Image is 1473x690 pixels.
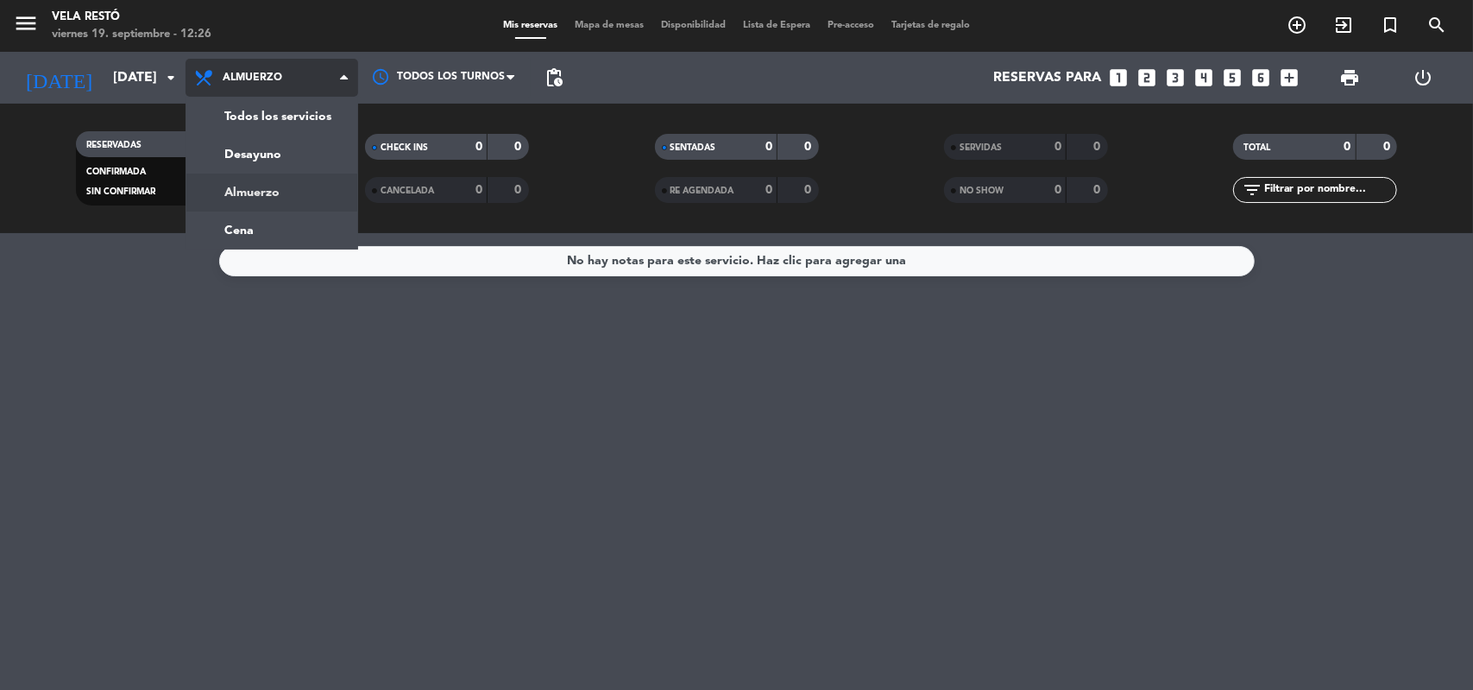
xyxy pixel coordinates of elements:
span: pending_actions [544,67,564,88]
i: [DATE] [13,59,104,97]
span: RESERVADAS [86,141,142,149]
span: Reservas para [994,70,1102,86]
strong: 0 [1093,141,1104,153]
strong: 0 [475,141,482,153]
i: exit_to_app [1333,15,1354,35]
div: viernes 19. septiembre - 12:26 [52,26,211,43]
span: SENTADAS [670,143,716,152]
strong: 0 [765,141,772,153]
span: Lista de Espera [734,21,819,30]
strong: 0 [515,141,526,153]
strong: 0 [804,184,815,196]
div: Vela Restó [52,9,211,26]
input: Filtrar por nombre... [1262,180,1396,199]
i: looks_one [1108,66,1130,89]
a: Almuerzo [186,174,357,212]
i: looks_3 [1165,66,1187,89]
i: add_circle_outline [1287,15,1307,35]
a: Todos los servicios [186,98,357,136]
strong: 0 [475,184,482,196]
strong: 0 [1054,141,1061,153]
span: CHECK INS [381,143,428,152]
i: looks_two [1136,66,1159,89]
span: SERVIDAS [960,143,1002,152]
span: Mapa de mesas [566,21,652,30]
span: Tarjetas de regalo [883,21,979,30]
strong: 0 [1383,141,1394,153]
span: Mis reservas [494,21,566,30]
button: menu [13,10,39,42]
i: search [1426,15,1447,35]
span: TOTAL [1243,143,1270,152]
strong: 0 [1093,184,1104,196]
a: Cena [186,212,357,250]
span: Pre-acceso [819,21,883,30]
div: LOG OUT [1387,52,1460,104]
a: Desayuno [186,136,357,174]
strong: 0 [1054,184,1061,196]
i: turned_in_not [1380,15,1401,35]
i: filter_list [1242,180,1262,200]
i: arrow_drop_down [161,67,181,88]
i: looks_6 [1250,66,1273,89]
i: power_settings_new [1413,67,1433,88]
span: CANCELADA [381,187,434,195]
span: SIN CONFIRMAR [86,187,155,196]
strong: 0 [765,184,772,196]
div: No hay notas para este servicio. Haz clic para agregar una [567,251,906,271]
span: print [1339,67,1360,88]
i: looks_4 [1193,66,1216,89]
strong: 0 [804,141,815,153]
span: RE AGENDADA [670,187,734,195]
strong: 0 [1344,141,1351,153]
i: menu [13,10,39,36]
span: NO SHOW [960,187,1004,195]
span: CONFIRMADA [86,168,146,176]
strong: 0 [515,184,526,196]
i: looks_5 [1222,66,1244,89]
i: add_box [1279,66,1301,89]
span: Disponibilidad [652,21,734,30]
span: Almuerzo [223,72,282,84]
